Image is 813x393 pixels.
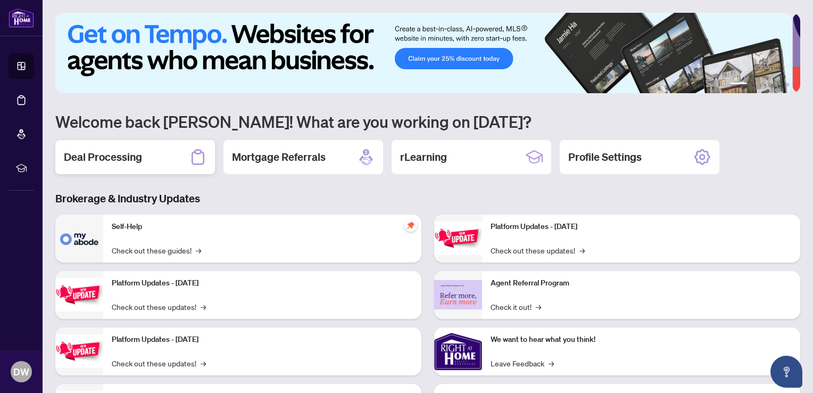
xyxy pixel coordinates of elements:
button: 1 [730,83,747,87]
img: Agent Referral Program [434,280,482,309]
h2: rLearning [400,150,447,165]
a: Check out these updates!→ [112,357,206,369]
img: Platform Updates - June 23, 2025 [434,222,482,255]
p: Self-Help [112,221,413,233]
p: Platform Updates - [DATE] [112,277,413,289]
img: logo [9,8,34,28]
a: Check out these updates!→ [491,244,585,256]
h1: Welcome back [PERSON_NAME]! What are you working on [DATE]? [55,111,800,132]
button: 4 [768,83,773,87]
img: Slide 0 [55,13,792,93]
a: Leave Feedback→ [491,357,554,369]
button: 6 [785,83,790,87]
span: → [536,301,541,313]
a: Check out these updates!→ [112,301,206,313]
button: Open asap [770,356,802,388]
span: → [196,244,201,256]
a: Check out these guides!→ [112,244,201,256]
span: → [579,244,585,256]
h2: Mortgage Referrals [232,150,326,165]
span: → [201,301,206,313]
a: Check it out!→ [491,301,541,313]
button: 2 [751,83,756,87]
img: We want to hear what you think! [434,327,482,375]
span: → [201,357,206,369]
p: We want to hear what you think! [491,334,792,346]
p: Platform Updates - [DATE] [491,221,792,233]
p: Platform Updates - [DATE] [112,334,413,346]
span: DW [13,364,29,379]
span: → [549,357,554,369]
img: Self-Help [55,215,103,263]
img: Platform Updates - September 16, 2025 [55,278,103,312]
span: pushpin [404,219,417,232]
p: Agent Referral Program [491,277,792,289]
button: 5 [777,83,781,87]
button: 3 [760,83,764,87]
h2: Deal Processing [64,150,142,165]
img: Platform Updates - July 21, 2025 [55,334,103,368]
h3: Brokerage & Industry Updates [55,191,800,206]
h2: Profile Settings [568,150,642,165]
